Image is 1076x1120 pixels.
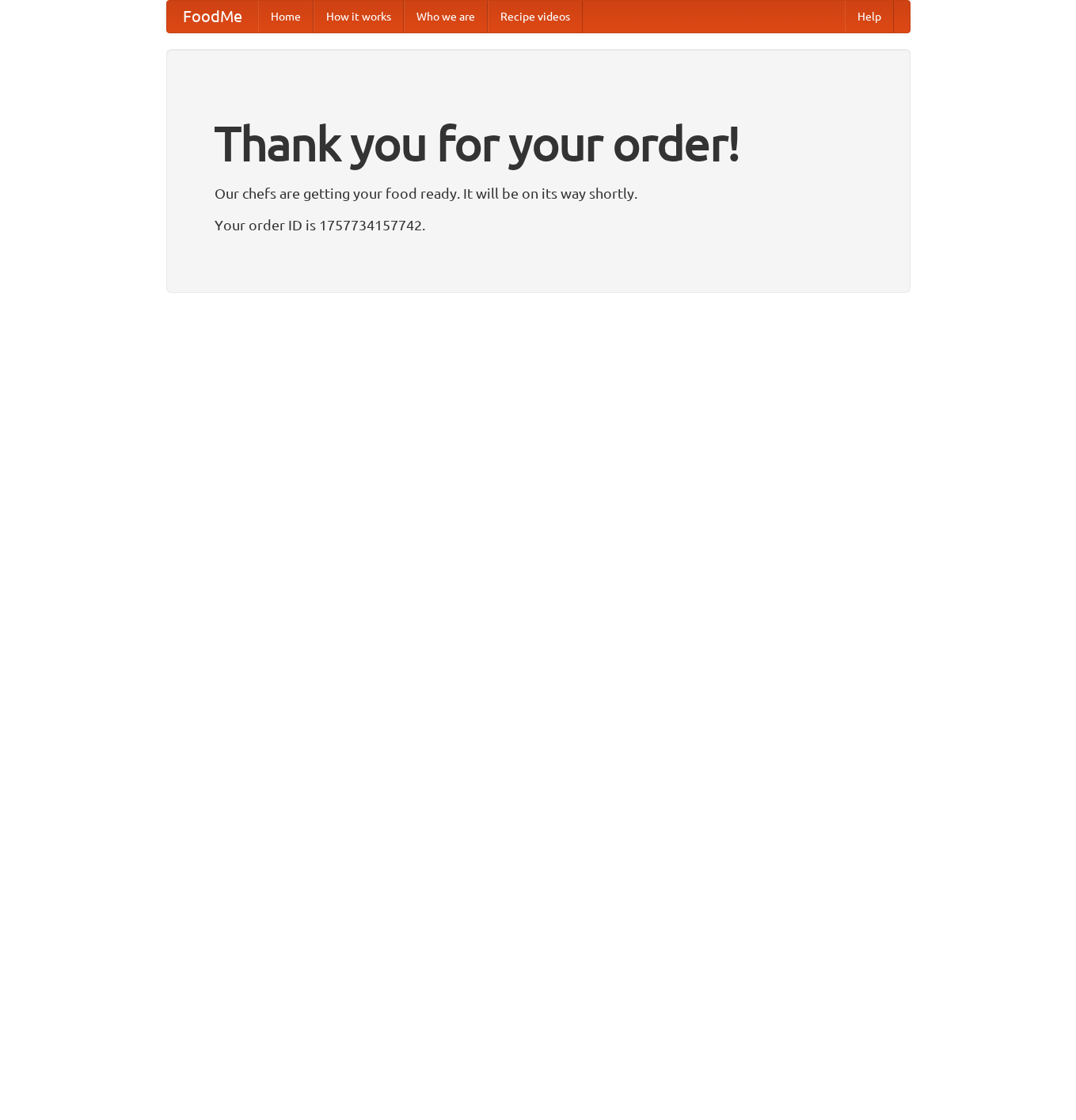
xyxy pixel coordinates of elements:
a: Recipe videos [488,1,583,32]
a: How it works [314,1,404,32]
h1: Thank you for your order! [215,105,862,181]
p: Our chefs are getting your food ready. It will be on its way shortly. [215,181,862,205]
p: Your order ID is 1757734157742. [215,213,862,237]
a: Home [258,1,314,32]
a: Who we are [404,1,488,32]
a: Help [845,1,894,32]
a: FoodMe [167,1,258,32]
